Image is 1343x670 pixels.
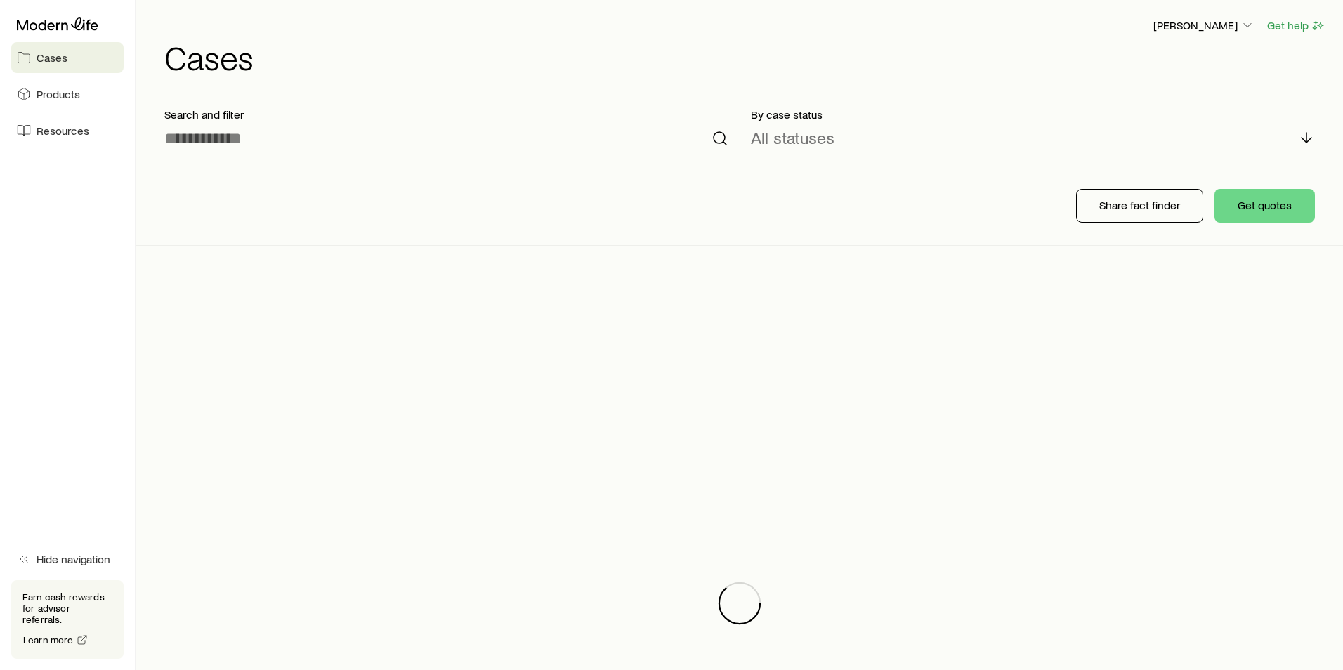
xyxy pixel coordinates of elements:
p: [PERSON_NAME] [1153,18,1254,32]
button: Share fact finder [1076,189,1203,223]
a: Resources [11,115,124,146]
p: All statuses [751,128,834,147]
a: Cases [11,42,124,73]
button: Get help [1266,18,1326,34]
p: Earn cash rewards for advisor referrals. [22,591,112,625]
span: Resources [37,124,89,138]
span: Hide navigation [37,552,110,566]
button: [PERSON_NAME] [1153,18,1255,34]
span: Learn more [23,635,74,645]
button: Get quotes [1214,189,1315,223]
span: Cases [37,51,67,65]
span: Products [37,87,80,101]
h1: Cases [164,40,1326,74]
p: By case status [751,107,1315,121]
p: Search and filter [164,107,728,121]
p: Share fact finder [1099,198,1180,212]
button: Hide navigation [11,544,124,574]
a: Products [11,79,124,110]
div: Earn cash rewards for advisor referrals.Learn more [11,580,124,659]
